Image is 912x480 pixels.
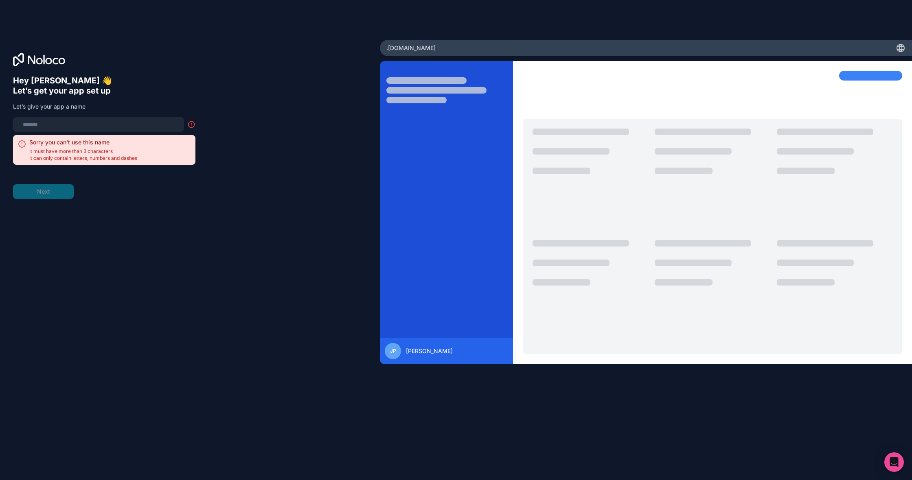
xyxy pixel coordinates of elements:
span: .[DOMAIN_NAME] [386,44,436,52]
span: It must have more than 3 characters [29,148,137,155]
p: Let’s give your app a name [13,103,195,111]
span: [PERSON_NAME] [406,347,453,355]
h6: Let’s get your app set up [13,86,195,96]
div: Open Intercom Messenger [884,452,904,472]
h2: Sorry you can't use this name [29,138,137,146]
span: It can only contain letters, numbers and dashes [29,155,137,161]
span: JP [390,348,396,354]
h6: Hey [PERSON_NAME] 👋 [13,76,195,86]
